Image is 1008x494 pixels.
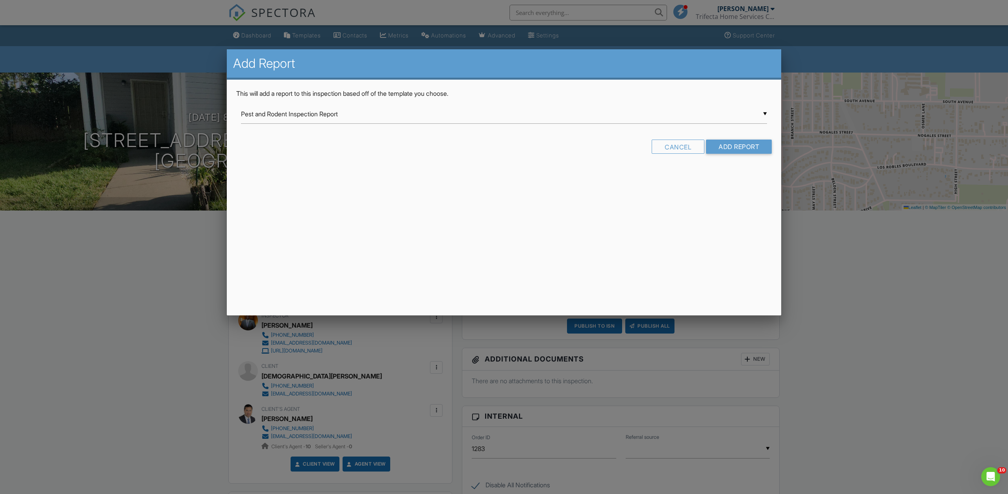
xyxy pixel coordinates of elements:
[981,467,1000,486] iframe: Intercom live chat
[652,140,704,154] div: Cancel
[233,56,775,71] h2: Add Report
[997,467,1006,473] span: 10
[706,140,772,154] input: Add Report
[236,89,772,98] p: This will add a report to this inspection based off of the template you choose.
